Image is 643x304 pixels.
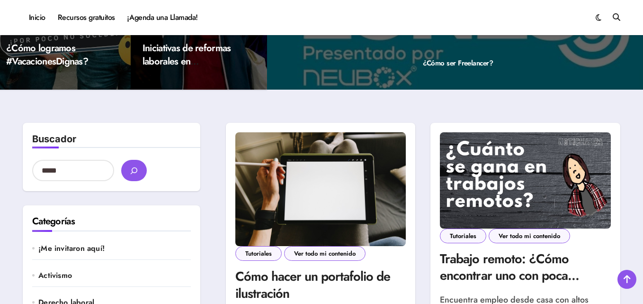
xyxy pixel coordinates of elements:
[284,246,366,261] a: Ver todo mi contenido
[423,58,493,68] a: ¿Cómo ser Freelancer?
[6,41,88,68] a: ¿Cómo logramos #VacacionesDignas?
[440,249,608,301] a: Trabajo remoto: ¿Cómo encontrar uno con poca experiencia? ¿Cuánto ganaría?
[32,215,191,228] h2: Categorías
[235,246,282,261] a: Tutoriales
[143,41,234,95] a: Iniciativas de reformas laborales en [GEOGRAPHIC_DATA] (2023)
[52,5,121,30] a: Recursos gratuitos
[38,270,190,281] a: Activismo
[121,5,204,30] a: ¡Agenda una Llamada!
[121,160,147,181] button: buscar
[235,267,391,302] a: Cómo hacer un portafolio de ilustración
[23,5,52,30] a: Inicio
[489,229,570,243] a: Ver todo mi contenido
[440,229,486,243] a: Tutoriales
[32,133,76,145] label: Buscador
[38,243,190,254] a: ¡Me invitaron aquí!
